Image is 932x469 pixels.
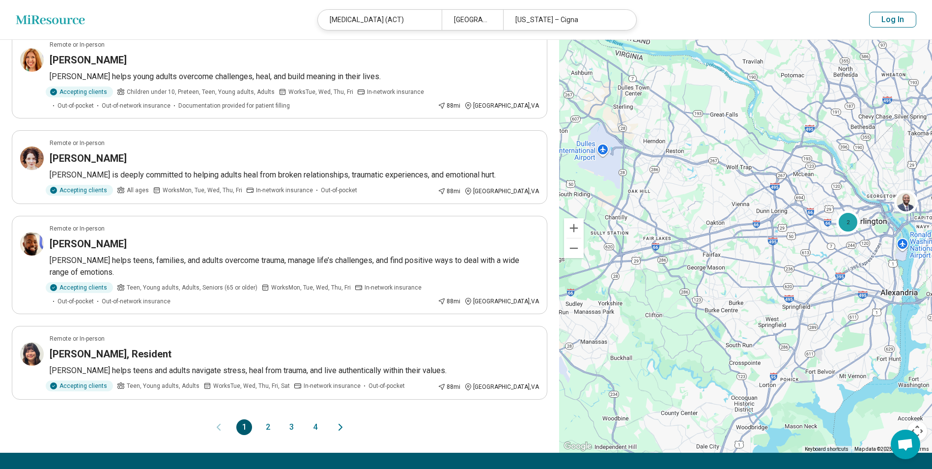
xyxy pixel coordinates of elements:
button: Next page [335,419,346,435]
a: Open this area in Google Maps (opens a new window) [562,440,594,453]
p: Remote or In-person [50,139,105,147]
span: In-network insurance [367,88,424,96]
button: Previous page [213,419,225,435]
span: Map data ©2025 Google [854,446,909,452]
span: Teen, Young adults, Adults, Seniors (65 or older) [127,283,257,292]
span: Documentation provided for patient filling [178,101,290,110]
div: [US_STATE] – Cigna [503,10,627,30]
div: [GEOGRAPHIC_DATA] , VA [464,382,539,391]
span: Out-of-pocket [57,297,94,306]
span: All ages [127,186,149,195]
div: 88 mi [438,297,460,306]
div: [GEOGRAPHIC_DATA] , VA [464,101,539,110]
span: Works Mon, Tue, Wed, Thu, Fri [163,186,242,195]
p: [PERSON_NAME] is deeply committed to helping adults heal from broken relationships, traumatic exp... [50,169,539,181]
div: Accepting clients [46,185,113,196]
p: [PERSON_NAME] helps teens, families, and adults overcome trauma, manage life’s challenges, and fi... [50,255,539,278]
p: Remote or In-person [50,40,105,49]
button: Zoom in [564,218,584,238]
p: Remote or In-person [50,334,105,343]
div: [GEOGRAPHIC_DATA] , VA [464,187,539,196]
div: Accepting clients [46,87,113,97]
span: Out-of-pocket [321,186,357,195]
button: 2 [260,419,276,435]
h3: [PERSON_NAME], Resident [50,347,171,361]
span: Out-of-pocket [57,101,94,110]
span: In-network insurance [304,381,361,390]
button: Zoom out [564,238,584,258]
span: In-network insurance [365,283,422,292]
button: Log In [869,12,916,28]
a: Open chat [891,430,920,459]
p: Remote or In-person [50,224,105,233]
span: Works Tue, Wed, Thu, Fri, Sat [213,381,290,390]
div: [GEOGRAPHIC_DATA] , VA [464,297,539,306]
div: [MEDICAL_DATA] (ACT) [318,10,442,30]
span: In-network insurance [256,186,313,195]
img: Google [562,440,594,453]
span: Works Tue, Wed, Thu, Fri [288,88,353,96]
span: Out-of-pocket [368,381,405,390]
button: Keyboard shortcuts [805,446,848,453]
button: Map camera controls [907,421,927,441]
span: Children under 10, Preteen, Teen, Young adults, Adults [127,88,275,96]
h3: [PERSON_NAME] [50,53,127,67]
div: 88 mi [438,382,460,391]
span: Out-of-network insurance [102,297,170,306]
div: 2 [836,210,859,234]
button: 3 [283,419,299,435]
h3: [PERSON_NAME] [50,237,127,251]
div: [GEOGRAPHIC_DATA], VA 22031 [442,10,504,30]
div: Accepting clients [46,381,113,391]
div: 88 mi [438,187,460,196]
span: Works Mon, Tue, Wed, Thu, Fri [271,283,351,292]
div: Accepting clients [46,282,113,293]
span: Teen, Young adults, Adults [127,381,199,390]
span: Out-of-network insurance [102,101,170,110]
a: Terms (opens in new tab) [915,446,929,452]
p: [PERSON_NAME] helps young adults overcome challenges, heal, and build meaning in their lives. [50,71,539,83]
p: [PERSON_NAME] helps teens and adults navigate stress, heal from trauma, and live authentically wi... [50,365,539,377]
button: 1 [236,419,252,435]
h3: [PERSON_NAME] [50,151,127,165]
button: 4 [307,419,323,435]
div: 88 mi [438,101,460,110]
